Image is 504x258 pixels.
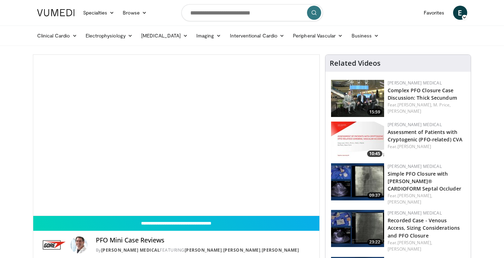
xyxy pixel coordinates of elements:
[96,247,314,253] div: By FEATURING , ,
[79,6,119,20] a: Specialties
[185,247,222,253] a: [PERSON_NAME]
[81,29,137,43] a: Electrophysiology
[262,247,299,253] a: [PERSON_NAME]
[433,102,451,108] a: M. Price,
[37,9,75,16] img: VuMedi Logo
[398,102,432,108] a: [PERSON_NAME],
[388,80,442,86] a: [PERSON_NAME] Medical
[70,236,87,253] img: Avatar
[33,55,320,216] video-js: Video Player
[398,143,431,149] a: [PERSON_NAME]
[331,122,384,159] img: e1f6f9dc-b478-417a-95be-24174feb4211.150x105_q85_crop-smart_upscale.jpg
[331,163,384,200] a: 09:37
[367,192,382,199] span: 09:37
[331,210,384,247] img: 8df29514-cc97-484e-abbb-ebe230cdd4c5.150x105_q85_crop-smart_upscale.jpg
[388,129,462,143] a: Assessment of Patients with Cryptogenic (PFO-related) CVA
[192,29,226,43] a: Imaging
[289,29,347,43] a: Peripheral Vascular
[388,143,465,150] div: Feat.
[39,236,68,253] img: Gore Medical
[101,247,160,253] a: [PERSON_NAME] Medical
[388,210,442,216] a: [PERSON_NAME] Medical
[331,210,384,247] a: 23:22
[137,29,192,43] a: [MEDICAL_DATA]
[96,236,314,244] h4: PFO Mini Case Reviews
[331,80,384,117] a: 15:59
[330,59,381,68] h4: Related Videos
[388,122,442,128] a: [PERSON_NAME] Medical
[388,170,461,192] a: Simple PFO Closure with [PERSON_NAME]® CARDIOFORM Septal Occluder
[388,102,465,115] div: Feat.
[367,109,382,115] span: 15:59
[331,122,384,159] a: 10:45
[367,151,382,157] span: 10:45
[388,108,421,114] a: [PERSON_NAME]
[388,87,457,101] a: Complex PFO Closure Case Discussion: Thick Secundum
[388,163,442,169] a: [PERSON_NAME] Medical
[181,4,323,21] input: Search topics, interventions
[223,247,261,253] a: [PERSON_NAME]
[388,240,465,252] div: Feat.
[367,239,382,245] span: 23:22
[226,29,289,43] a: Interventional Cardio
[453,6,467,20] a: E
[33,29,81,43] a: Clinical Cardio
[388,193,465,205] div: Feat.
[398,240,432,246] a: [PERSON_NAME],
[118,6,151,20] a: Browse
[331,80,384,117] img: 4fe8ae6f-a51b-4ca4-bfa1-3cf105c2bccc.150x105_q85_crop-smart_upscale.jpg
[388,199,421,205] a: [PERSON_NAME]
[347,29,383,43] a: Business
[398,193,432,199] a: [PERSON_NAME],
[388,246,421,252] a: [PERSON_NAME]
[331,163,384,200] img: 177963e9-f473-4c00-8de4-ef47b4e2e521.150x105_q85_crop-smart_upscale.jpg
[388,217,460,239] a: Recorded Case - Venous Access, Sizing Considerations and PFO Closure
[419,6,449,20] a: Favorites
